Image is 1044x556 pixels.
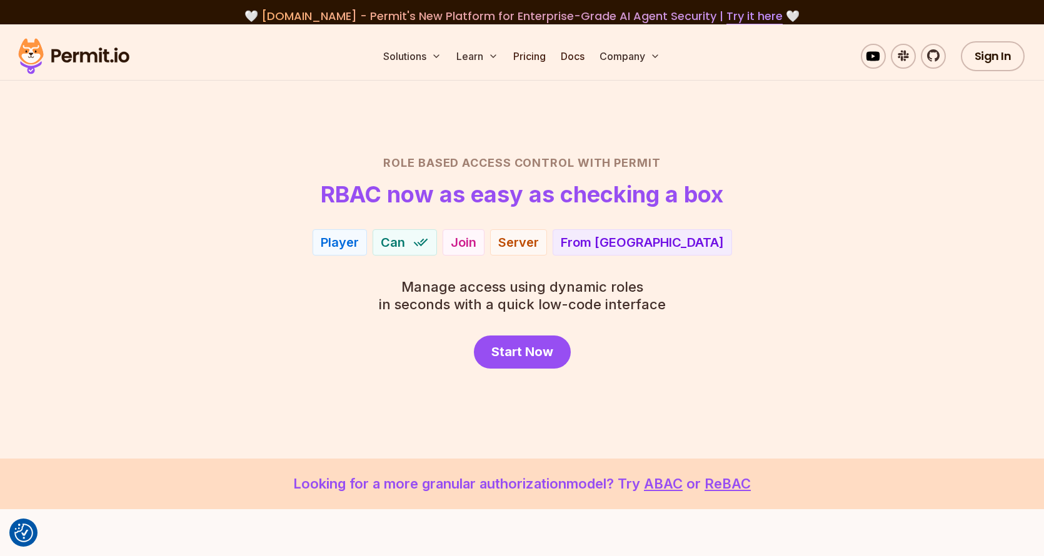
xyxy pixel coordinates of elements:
span: Can [381,234,405,251]
button: Consent Preferences [14,524,33,542]
div: Join [451,234,476,251]
img: Revisit consent button [14,524,33,542]
a: Pricing [508,44,551,69]
span: Manage access using dynamic roles [379,278,666,295]
p: Looking for a more granular authorization model? Try or [30,474,1014,494]
span: Start Now [491,343,553,360]
a: Sign In [961,41,1025,71]
img: Permit logo [13,35,135,77]
button: Solutions [378,44,446,69]
a: Start Now [474,335,571,369]
div: From [GEOGRAPHIC_DATA] [561,234,724,251]
a: Try it here [726,8,783,24]
div: Server [498,234,539,251]
button: Learn [451,44,503,69]
span: [DOMAIN_NAME] - Permit's New Platform for Enterprise-Grade AI Agent Security | [261,8,783,24]
a: Docs [556,44,590,69]
button: Company [595,44,665,69]
p: in seconds with a quick low-code interface [379,278,666,313]
a: ReBAC [705,475,751,492]
div: 🤍 🤍 [30,7,1014,25]
div: Player [321,234,359,251]
span: with Permit [578,154,661,172]
a: ABAC [644,475,683,492]
h1: RBAC now as easy as checking a box [321,182,723,207]
h2: Role Based Access Control [84,154,960,172]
